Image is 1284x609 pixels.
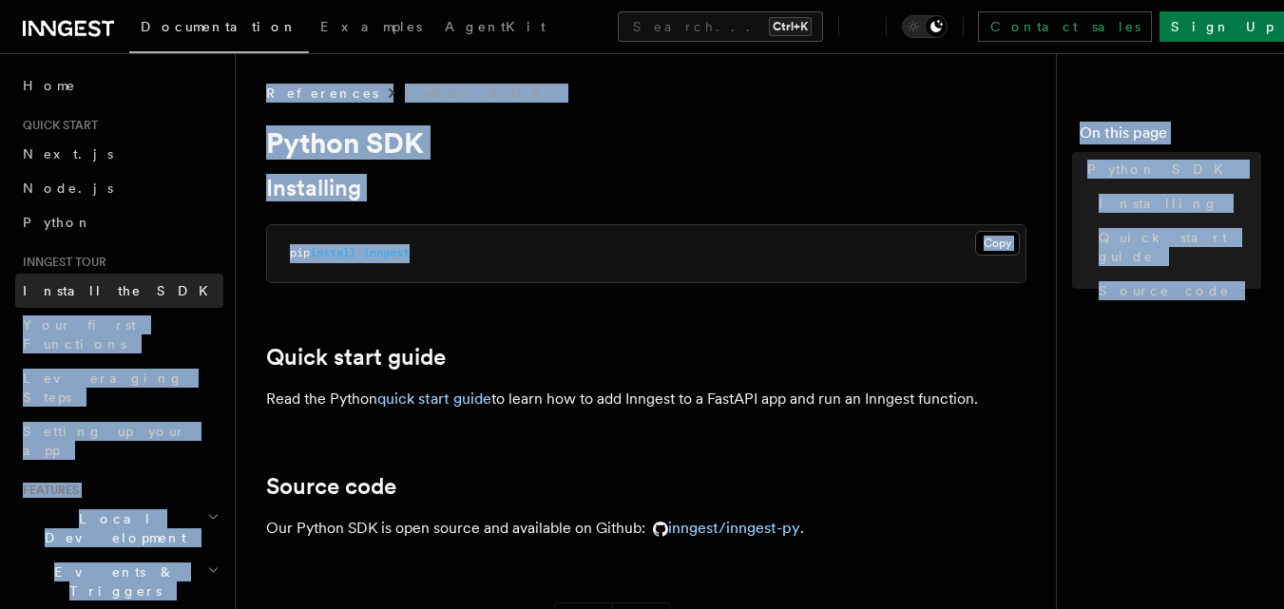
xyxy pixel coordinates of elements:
[445,19,546,34] span: AgentKit
[266,175,361,201] a: Installing
[1099,228,1261,266] span: Quick start guide
[23,181,113,196] span: Node.js
[266,125,1026,160] h1: Python SDK
[618,11,823,42] button: Search...Ctrl+K
[1091,220,1261,274] a: Quick start guide
[15,483,79,498] span: Features
[320,19,422,34] span: Examples
[310,246,356,259] span: install
[1099,281,1230,300] span: Source code
[23,215,92,230] span: Python
[15,118,98,133] span: Quick start
[15,255,106,270] span: Inngest tour
[15,274,223,308] a: Install the SDK
[129,6,309,53] a: Documentation
[405,84,553,103] a: Python SDK
[978,11,1152,42] a: Contact sales
[645,519,800,537] a: inngest/inngest-py
[15,509,207,547] span: Local Development
[1080,122,1261,152] h4: On this page
[266,473,396,500] a: Source code
[1091,186,1261,220] a: Installing
[1099,194,1218,213] span: Installing
[15,562,207,600] span: Events & Triggers
[15,68,223,103] a: Home
[975,231,1020,256] button: Copy
[15,205,223,239] a: Python
[23,317,136,352] span: Your first Functions
[15,171,223,205] a: Node.js
[1080,152,1261,186] a: Python SDK
[1091,274,1261,308] a: Source code
[141,19,297,34] span: Documentation
[15,361,223,414] a: Leveraging Steps
[15,502,223,555] button: Local Development
[15,308,223,361] a: Your first Functions
[15,414,223,467] a: Setting up your app
[363,246,410,259] span: inngest
[15,137,223,171] a: Next.js
[15,555,223,608] button: Events & Triggers
[23,146,113,162] span: Next.js
[23,283,220,298] span: Install the SDK
[266,84,378,103] span: References
[433,6,557,51] a: AgentKit
[23,424,186,458] span: Setting up your app
[769,17,812,36] kbd: Ctrl+K
[377,390,491,408] a: quick start guide
[266,386,1026,412] p: Read the Python to learn how to add Inngest to a FastAPI app and run an Inngest function.
[1087,160,1235,179] span: Python SDK
[23,76,76,95] span: Home
[23,371,183,405] span: Leveraging Steps
[266,344,446,371] a: Quick start guide
[266,515,1026,542] p: Our Python SDK is open source and available on Github: .
[309,6,433,51] a: Examples
[902,15,948,38] button: Toggle dark mode
[290,246,310,259] span: pip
